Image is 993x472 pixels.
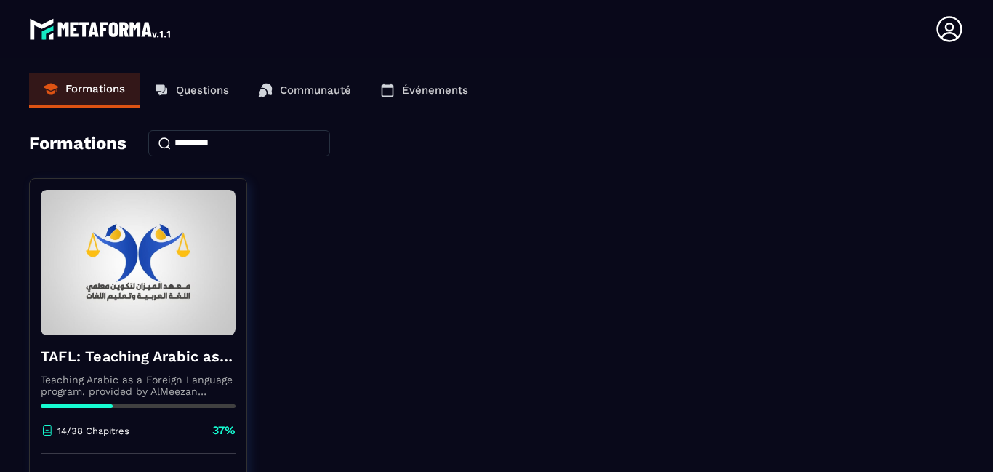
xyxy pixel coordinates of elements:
[65,82,125,95] p: Formations
[366,73,483,108] a: Événements
[41,190,236,335] img: formation-background
[140,73,244,108] a: Questions
[176,84,229,97] p: Questions
[41,374,236,397] p: Teaching Arabic as a Foreign Language program, provided by AlMeezan Academy in the [GEOGRAPHIC_DATA]
[244,73,366,108] a: Communauté
[29,133,126,153] h4: Formations
[57,425,129,436] p: 14/38 Chapitres
[402,84,468,97] p: Événements
[29,73,140,108] a: Formations
[212,423,236,439] p: 37%
[41,346,236,367] h4: TAFL: Teaching Arabic as a Foreign Language program - June
[280,84,351,97] p: Communauté
[29,15,173,44] img: logo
